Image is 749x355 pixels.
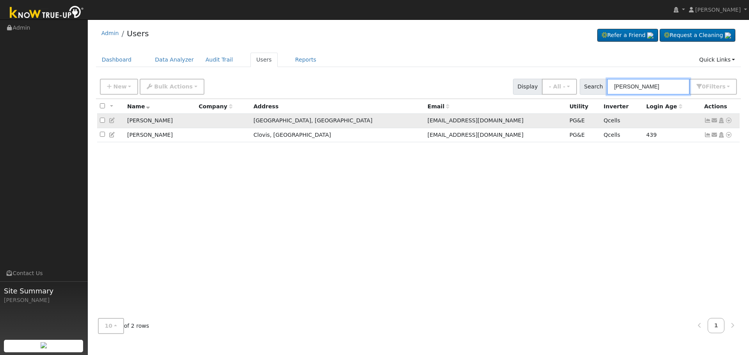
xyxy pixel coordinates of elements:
span: [EMAIL_ADDRESS][DOMAIN_NAME] [428,117,524,124]
a: dinktoy@comcast.net [711,117,718,125]
a: Jtorresalazar2@gmail.com [711,131,718,139]
span: 06/13/2024 3:44:29 PM [646,132,657,138]
a: Audit Trail [200,53,239,67]
a: Login As [718,117,725,124]
a: Refer a Friend [597,29,658,42]
div: Address [254,102,422,111]
a: 1 [708,318,725,333]
div: Inverter [603,102,641,111]
span: Name [127,103,150,110]
a: Request a Cleaning [660,29,735,42]
span: Bulk Actions [154,83,193,90]
span: Filter [706,83,726,90]
td: Clovis, [GEOGRAPHIC_DATA] [251,128,425,142]
td: [PERSON_NAME] [124,114,196,128]
a: Reports [289,53,322,67]
a: Other actions [725,117,732,125]
span: Search [580,79,607,95]
a: Show Graph [704,117,711,124]
button: - All - [542,79,577,95]
a: Dashboard [96,53,138,67]
span: Days since last login [646,103,682,110]
a: Users [127,29,149,38]
img: retrieve [647,32,653,39]
span: of 2 rows [98,318,149,334]
button: Bulk Actions [140,79,204,95]
div: [PERSON_NAME] [4,296,83,304]
span: Qcells [603,117,620,124]
button: 0Filters [689,79,737,95]
a: Data Analyzer [149,53,200,67]
a: Edit User [109,117,116,124]
a: Edit User [109,132,116,138]
span: Company name [199,103,232,110]
td: [PERSON_NAME] [124,128,196,142]
span: [EMAIL_ADDRESS][DOMAIN_NAME] [428,132,524,138]
span: 10 [105,323,113,329]
img: retrieve [41,342,47,348]
span: Email [428,103,449,110]
img: Know True-Up [6,4,88,22]
span: Site Summary [4,286,83,296]
a: Other actions [725,131,732,139]
a: Quick Links [693,53,741,67]
img: retrieve [725,32,731,39]
span: [PERSON_NAME] [695,7,741,13]
button: New [100,79,138,95]
a: Users [250,53,278,67]
span: s [722,83,725,90]
input: Search [607,79,690,95]
span: PG&E [570,132,585,138]
div: Actions [704,102,737,111]
td: [GEOGRAPHIC_DATA], [GEOGRAPHIC_DATA] [251,114,425,128]
div: Utility [570,102,598,111]
a: Admin [101,30,119,36]
a: Login As [718,132,725,138]
span: PG&E [570,117,585,124]
a: Show Graph [704,132,711,138]
span: Display [513,79,542,95]
button: 10 [98,318,124,334]
span: New [113,83,126,90]
span: Qcells [603,132,620,138]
